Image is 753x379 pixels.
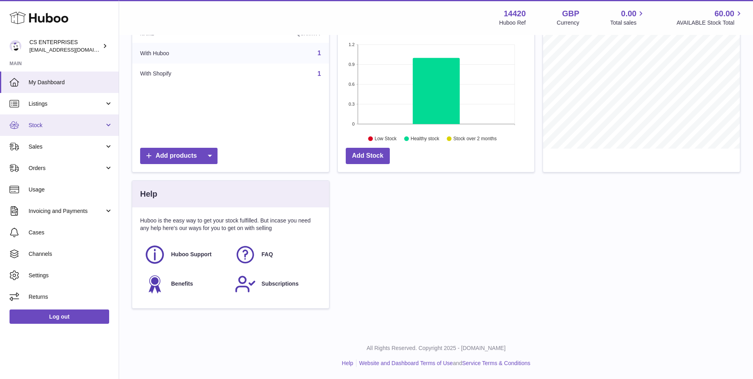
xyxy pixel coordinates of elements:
span: Cases [29,229,113,236]
div: Currency [557,19,580,27]
text: 1.2 [349,42,354,47]
text: 0.9 [349,62,354,67]
a: Add Stock [346,148,390,164]
span: Settings [29,272,113,279]
td: With Huboo [132,43,238,64]
span: Subscriptions [262,280,299,288]
p: All Rights Reserved. Copyright 2025 - [DOMAIN_NAME] [125,344,747,352]
strong: 14420 [504,8,526,19]
span: 60.00 [714,8,734,19]
a: 60.00 AVAILABLE Stock Total [676,8,743,27]
img: internalAdmin-14420@internal.huboo.com [10,40,21,52]
a: Huboo Support [144,244,227,265]
span: Stock [29,122,104,129]
text: 0 [352,122,354,126]
span: AVAILABLE Stock Total [676,19,743,27]
a: Help [342,360,353,366]
span: 0.00 [621,8,637,19]
li: and [356,360,530,367]
a: Benefits [144,273,227,295]
span: Orders [29,164,104,172]
span: Usage [29,186,113,193]
a: Service Terms & Conditions [462,360,530,366]
text: Low Stock [375,136,397,141]
span: My Dashboard [29,79,113,86]
div: CS ENTERPRISES [29,39,101,54]
span: Benefits [171,280,193,288]
strong: GBP [562,8,579,19]
text: Healthy stock [410,136,439,141]
a: Website and Dashboard Terms of Use [359,360,453,366]
a: Subscriptions [235,273,317,295]
text: 0.6 [349,82,354,87]
p: Huboo is the easy way to get your stock fulfilled. But incase you need any help here's our ways f... [140,217,321,232]
span: Sales [29,143,104,151]
a: Log out [10,309,109,324]
span: FAQ [262,251,273,258]
a: 1 [318,50,321,56]
a: FAQ [235,244,317,265]
a: 1 [318,70,321,77]
span: [EMAIL_ADDRESS][DOMAIN_NAME] [29,46,117,53]
a: Add products [140,148,218,164]
h3: Help [140,189,157,199]
div: Huboo Ref [499,19,526,27]
span: Returns [29,293,113,301]
span: Total sales [610,19,645,27]
td: With Shopify [132,64,238,84]
span: Invoicing and Payments [29,207,104,215]
text: Stock over 2 months [453,136,497,141]
a: 0.00 Total sales [610,8,645,27]
text: 0.3 [349,102,354,106]
span: Huboo Support [171,251,212,258]
span: Channels [29,250,113,258]
span: Listings [29,100,104,108]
